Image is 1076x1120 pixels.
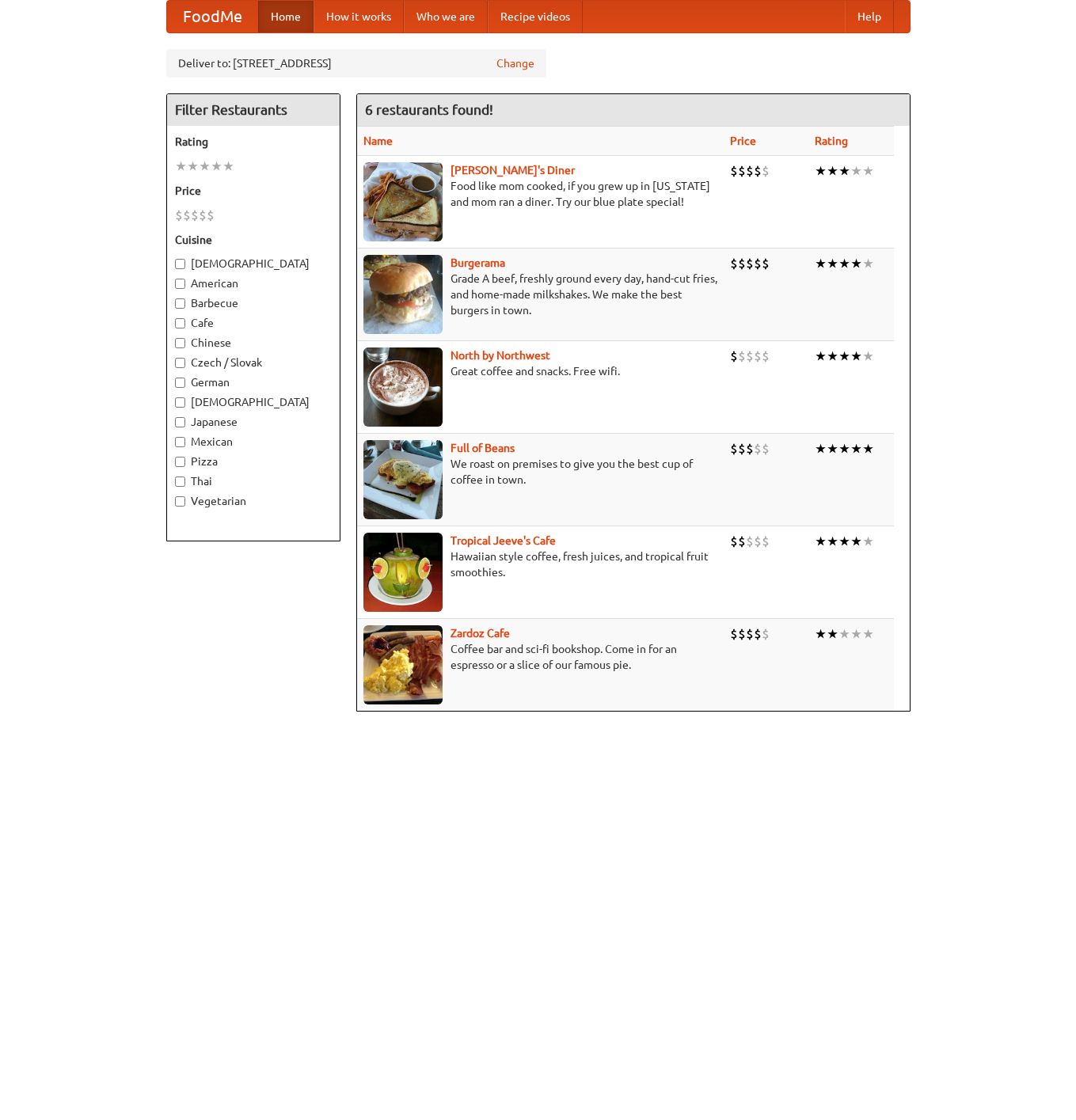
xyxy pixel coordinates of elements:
[175,298,185,309] input: Barbecue
[730,162,738,180] li: $
[850,347,862,365] li: ★
[838,347,850,365] li: ★
[363,533,443,612] img: jeeves.jpg
[175,355,332,370] label: Czech / Slovak
[754,625,762,643] li: $
[451,256,505,269] a: Burgerama
[175,275,332,291] label: American
[815,440,827,457] li: ★
[363,641,717,673] p: Coffee bar and sci-fi bookshop. Come in for an espresso or a slice of our famous pie.
[730,347,738,365] li: $
[815,625,827,643] li: ★
[167,1,258,32] a: FoodMe
[746,162,754,180] li: $
[746,533,754,550] li: $
[175,414,332,430] label: Japanese
[183,207,191,224] li: $
[175,318,185,328] input: Cafe
[762,533,770,550] li: $
[746,255,754,272] li: $
[488,1,583,32] a: Recipe videos
[175,338,185,348] input: Chinese
[746,440,754,457] li: $
[850,255,862,272] li: ★
[175,457,185,467] input: Pizza
[222,158,234,175] li: ★
[827,625,838,643] li: ★
[175,207,183,224] li: $
[738,347,746,365] li: $
[175,378,185,388] input: German
[862,255,874,272] li: ★
[363,178,717,210] p: Food like mom cooked, if you grew up in [US_STATE] and mom ran a diner. Try our blue plate special!
[175,473,332,489] label: Thai
[363,363,717,379] p: Great coffee and snacks. Free wifi.
[738,162,746,180] li: $
[862,533,874,550] li: ★
[175,434,332,450] label: Mexican
[175,256,332,271] label: [DEMOGRAPHIC_DATA]
[746,625,754,643] li: $
[762,625,770,643] li: $
[762,255,770,272] li: $
[175,493,332,509] label: Vegetarian
[175,295,332,311] label: Barbecue
[738,625,746,643] li: $
[730,533,738,550] li: $
[175,335,332,351] label: Chinese
[850,440,862,457] li: ★
[175,358,185,368] input: Czech / Slovak
[175,374,332,390] label: German
[827,533,838,550] li: ★
[167,94,340,126] h4: Filter Restaurants
[175,437,185,447] input: Mexican
[762,440,770,457] li: $
[175,158,187,175] li: ★
[496,55,534,71] a: Change
[363,549,717,580] p: Hawaiian style coffee, fresh juices, and tropical fruit smoothies.
[838,625,850,643] li: ★
[754,533,762,550] li: $
[175,232,332,248] h5: Cuisine
[175,279,185,289] input: American
[730,135,756,147] a: Price
[365,102,493,117] ng-pluralize: 6 restaurants found!
[363,347,443,427] img: north.jpg
[850,625,862,643] li: ★
[845,1,894,32] a: Help
[363,162,443,241] img: sallys.jpg
[815,162,827,180] li: ★
[258,1,314,32] a: Home
[827,440,838,457] li: ★
[862,625,874,643] li: ★
[211,158,222,175] li: ★
[451,627,510,640] a: Zardoz Cafe
[850,533,862,550] li: ★
[827,162,838,180] li: ★
[363,271,717,318] p: Grade A beef, freshly ground every day, hand-cut fries, and home-made milkshakes. We make the bes...
[175,183,332,199] h5: Price
[754,162,762,180] li: $
[746,347,754,365] li: $
[451,442,515,454] a: Full of Beans
[363,625,443,704] img: zardoz.jpg
[451,164,575,177] b: [PERSON_NAME]'s Diner
[191,207,199,224] li: $
[815,533,827,550] li: ★
[827,347,838,365] li: ★
[730,255,738,272] li: $
[754,347,762,365] li: $
[175,417,185,427] input: Japanese
[754,440,762,457] li: $
[404,1,488,32] a: Who we are
[850,162,862,180] li: ★
[762,162,770,180] li: $
[175,454,332,469] label: Pizza
[862,162,874,180] li: ★
[175,394,332,410] label: [DEMOGRAPHIC_DATA]
[175,315,332,331] label: Cafe
[827,255,838,272] li: ★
